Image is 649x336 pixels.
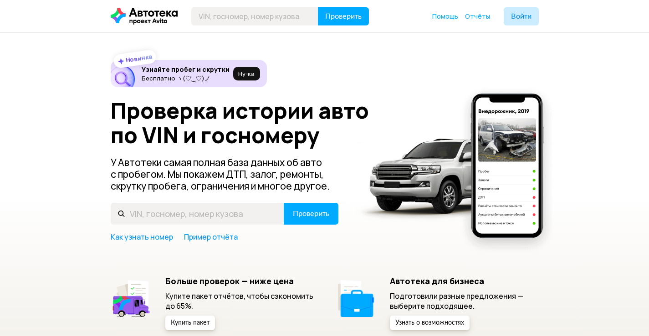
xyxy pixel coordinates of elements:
h5: Больше проверок — ниже цена [165,276,314,286]
p: У Автотеки самая полная база данных об авто с пробегом. Мы покажем ДТП, залог, ремонты, скрутку п... [111,156,339,192]
button: Узнать о возможностях [390,316,470,330]
button: Войти [504,7,539,25]
span: Помощь [432,12,458,20]
h6: Узнайте пробег и скрутки [142,65,230,74]
input: VIN, госномер, номер кузова [111,203,284,225]
a: Отчёты [465,12,490,21]
span: Проверить [325,13,362,20]
span: Ну‑ка [238,70,255,77]
a: Пример отчёта [184,232,238,242]
h1: Проверка истории авто по VIN и госномеру [111,98,383,147]
span: Проверить [293,210,329,217]
button: Проверить [284,203,338,225]
a: Помощь [432,12,458,21]
p: Подготовили разные предложения — выберите подходящее. [390,291,539,311]
button: Купить пакет [165,316,215,330]
input: VIN, госномер, номер кузова [191,7,318,25]
button: Проверить [318,7,369,25]
h5: Автотека для бизнеса [390,276,539,286]
p: Купите пакет отчётов, чтобы сэкономить до 65%. [165,291,314,311]
span: Купить пакет [171,320,210,326]
span: Узнать о возможностях [395,320,464,326]
span: Отчёты [465,12,490,20]
p: Бесплатно ヽ(♡‿♡)ノ [142,75,230,82]
span: Войти [511,13,531,20]
strong: Новинка [125,52,153,64]
a: Как узнать номер [111,232,173,242]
